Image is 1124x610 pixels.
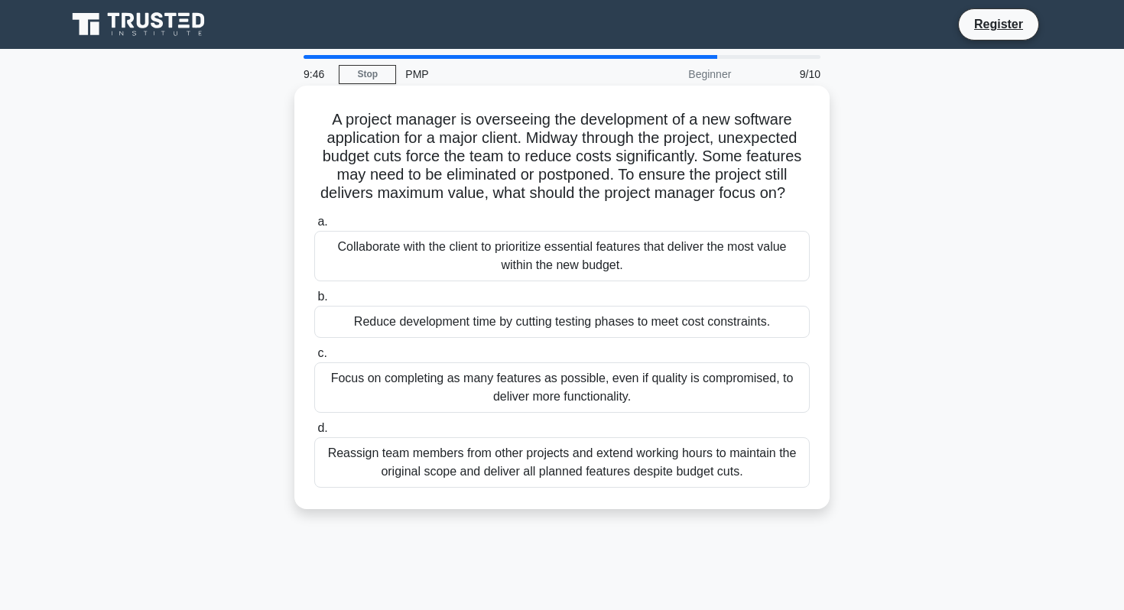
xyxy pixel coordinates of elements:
[317,346,326,359] span: c.
[740,59,830,89] div: 9/10
[314,437,810,488] div: Reassign team members from other projects and extend working hours to maintain the original scope...
[317,290,327,303] span: b.
[294,59,339,89] div: 9:46
[313,110,811,203] h5: A project manager is overseeing the development of a new software application for a major client....
[317,421,327,434] span: d.
[314,362,810,413] div: Focus on completing as many features as possible, even if quality is compromised, to deliver more...
[339,65,396,84] a: Stop
[314,231,810,281] div: Collaborate with the client to prioritize essential features that deliver the most value within t...
[606,59,740,89] div: Beginner
[314,306,810,338] div: Reduce development time by cutting testing phases to meet cost constraints.
[396,59,606,89] div: PMP
[317,215,327,228] span: a.
[965,15,1032,34] a: Register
